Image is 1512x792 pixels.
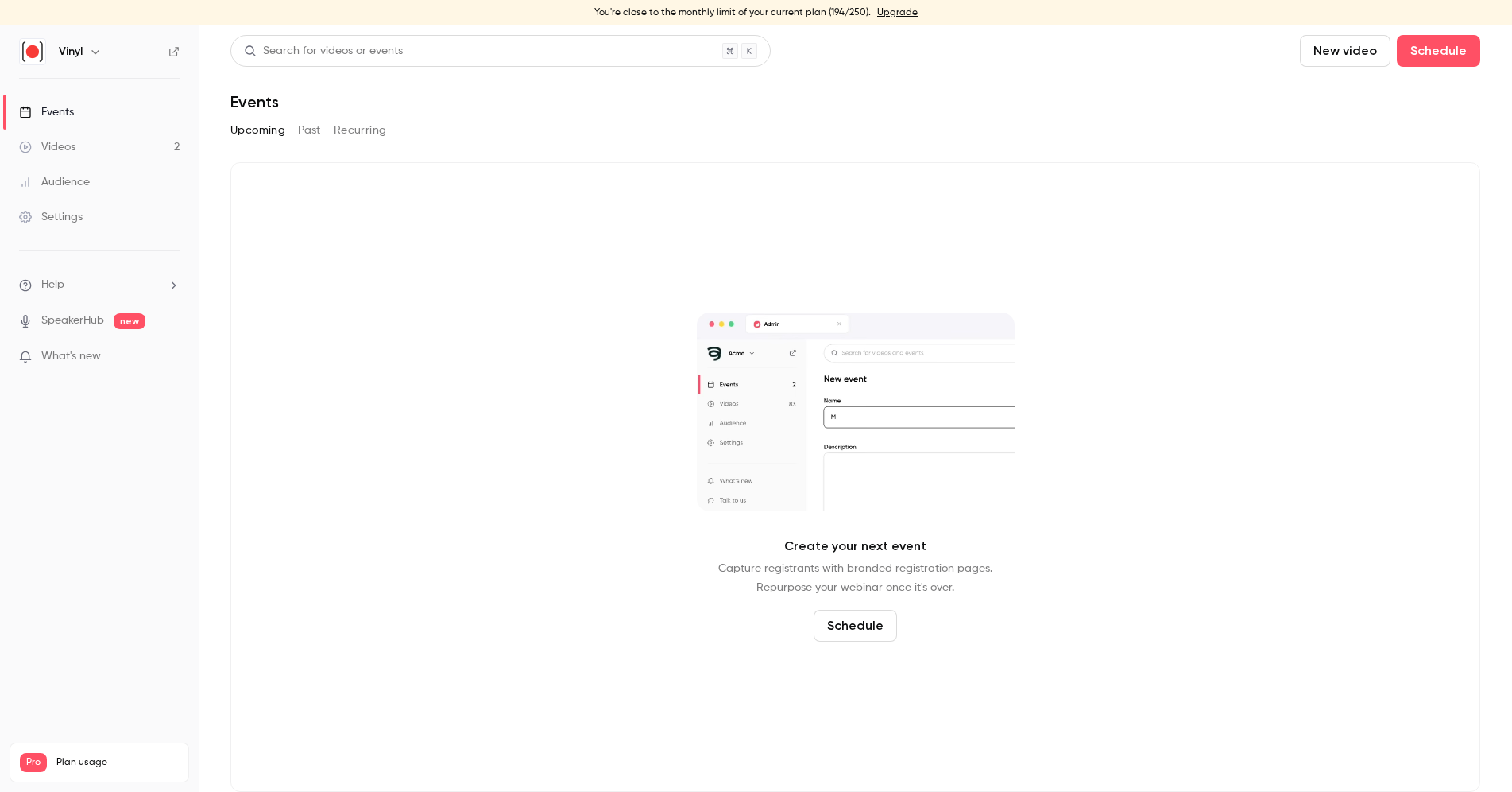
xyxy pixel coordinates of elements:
[19,104,74,120] div: Events
[814,610,897,642] button: Schedule
[160,350,180,364] iframe: Noticeable Trigger
[41,277,64,293] span: Help
[20,753,47,772] span: Pro
[298,118,321,143] button: Past
[334,118,387,143] button: Recurring
[1300,35,1390,67] button: New video
[784,537,926,556] p: Create your next event
[59,44,83,60] h6: Vinyl
[20,39,45,64] img: Vinyl
[877,6,918,19] a: Upgrade
[230,92,279,111] h1: Events
[1397,35,1480,67] button: Schedule
[114,313,145,329] span: new
[41,348,101,365] span: What's new
[19,174,90,190] div: Audience
[19,209,83,225] div: Settings
[230,118,285,143] button: Upcoming
[244,43,403,60] div: Search for videos or events
[56,756,179,769] span: Plan usage
[41,313,104,329] a: SpeakerHub
[19,139,75,155] div: Videos
[718,559,992,597] p: Capture registrants with branded registration pages. Repurpose your webinar once it's over.
[19,277,180,293] li: help-dropdown-opener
